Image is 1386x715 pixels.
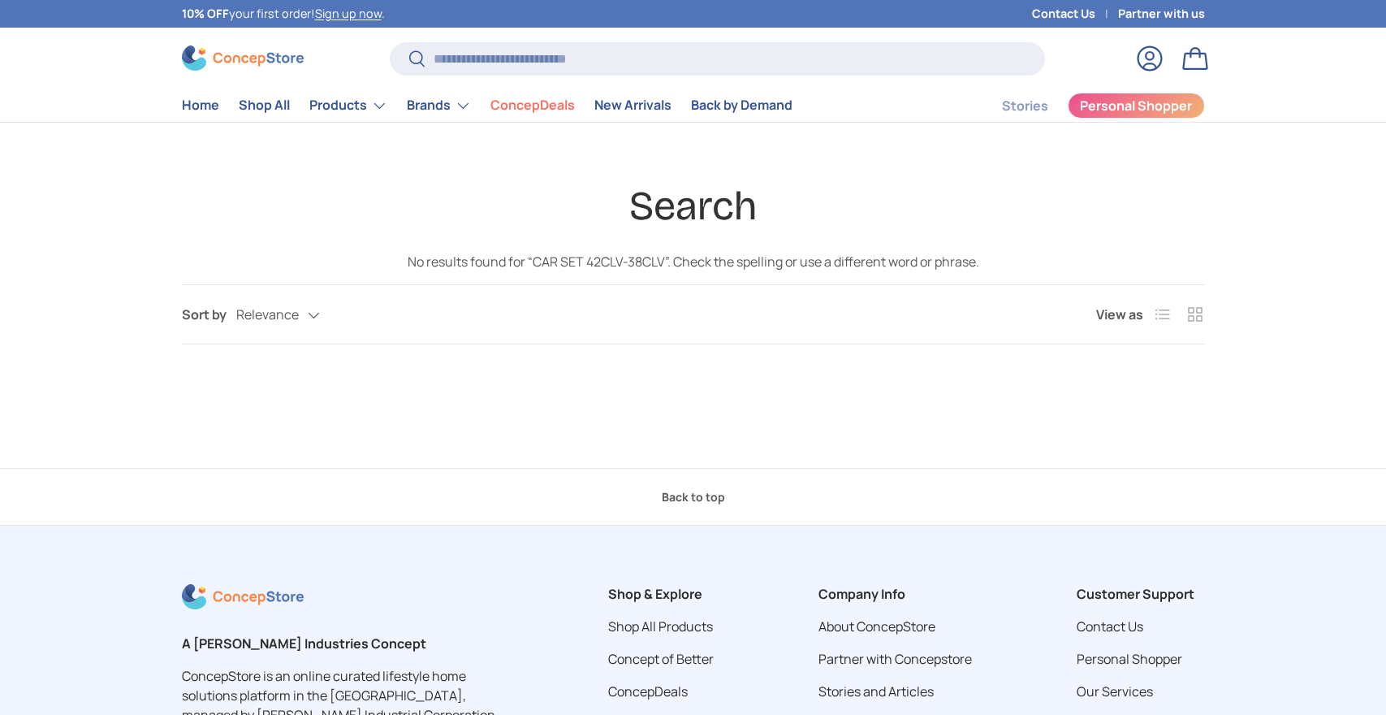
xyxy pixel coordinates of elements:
[236,307,299,323] span: Relevance
[1002,90,1048,122] a: Stories
[608,617,713,635] a: Shop All Products
[818,650,972,668] a: Partner with Concepstore
[1096,305,1143,324] span: View as
[182,305,236,324] label: Sort by
[182,6,229,21] strong: 10% OFF
[239,89,290,121] a: Shop All
[818,682,934,700] a: Stories and Articles
[608,650,714,668] a: Concept of Better
[594,89,671,121] a: New Arrivals
[182,634,503,653] h2: A [PERSON_NAME] Industries Concept
[1077,617,1143,635] a: Contact Us
[608,682,688,700] a: ConcepDeals
[963,89,1205,122] nav: Secondary
[182,181,1205,232] h1: Search
[1077,682,1153,700] a: Our Services
[182,45,304,71] img: ConcepStore
[407,89,471,122] a: Brands
[315,6,382,21] a: Sign up now
[182,5,385,23] p: your first order! .
[490,89,575,121] a: ConcepDeals
[818,617,935,635] a: About ConcepStore
[382,252,1005,271] p: No results found for “CAR SET 42CLV-38CLV”. Check the spelling or use a different word or phrase.
[309,89,387,122] a: Products
[182,89,219,121] a: Home
[1077,650,1182,668] a: Personal Shopper
[300,89,397,122] summary: Products
[1068,93,1205,119] a: Personal Shopper
[1080,99,1192,112] span: Personal Shopper
[182,89,792,122] nav: Primary
[1032,5,1118,23] a: Contact Us
[236,301,352,329] button: Relevance
[397,89,481,122] summary: Brands
[1118,5,1205,23] a: Partner with us
[691,89,792,121] a: Back by Demand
